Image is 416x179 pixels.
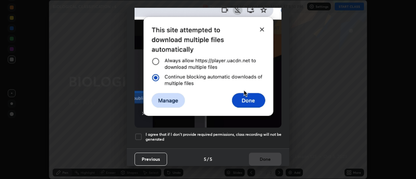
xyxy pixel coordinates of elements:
[210,156,212,162] h4: 5
[146,132,281,142] h5: I agree that if I don't provide required permissions, class recording will not be generated
[204,156,206,162] h4: 5
[135,153,167,166] button: Previous
[207,156,209,162] h4: /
